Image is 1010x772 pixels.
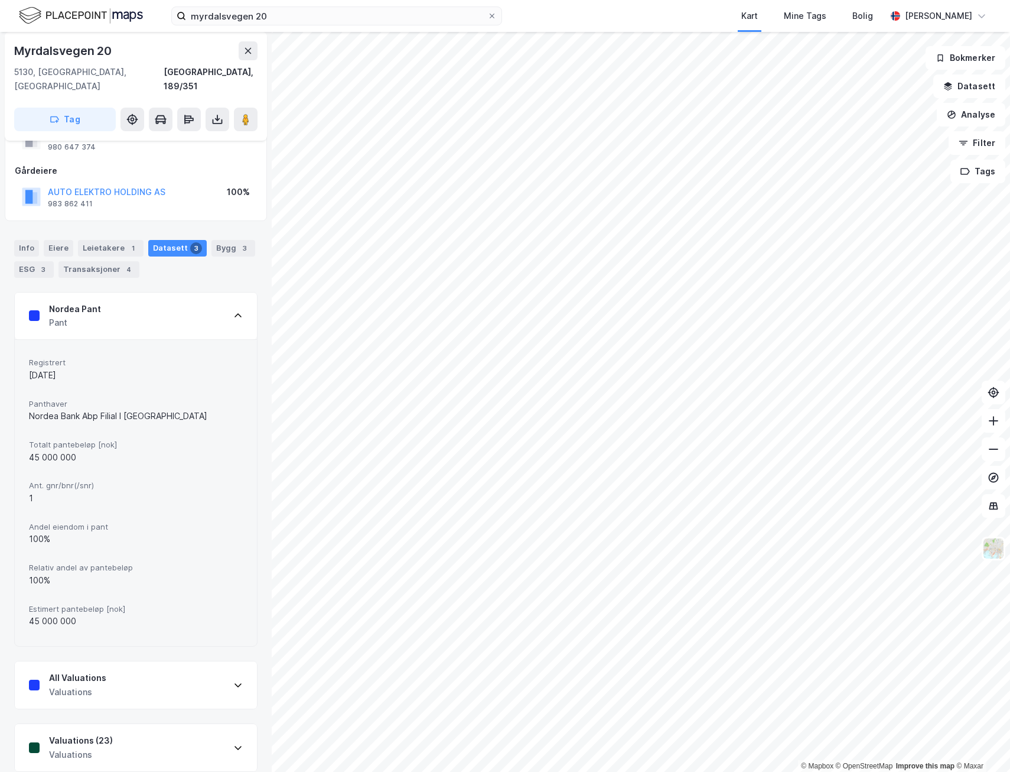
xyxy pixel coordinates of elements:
[15,164,257,178] div: Gårdeiere
[211,240,255,257] div: Bygg
[14,41,114,60] div: Myrdalsvegen 20
[48,142,96,152] div: 980 647 374
[896,762,954,770] a: Improve this map
[14,65,164,93] div: 5130, [GEOGRAPHIC_DATA], [GEOGRAPHIC_DATA]
[982,537,1005,560] img: Z
[836,762,893,770] a: OpenStreetMap
[933,74,1005,98] button: Datasett
[148,240,207,257] div: Datasett
[78,240,144,257] div: Leietakere
[29,563,243,573] span: Relativ andel av pantebeløp
[29,481,243,491] span: Ant. gnr/bnr(/snr)
[29,522,243,532] span: Andel eiendom i pant
[37,264,49,275] div: 3
[239,242,250,254] div: 3
[852,9,873,23] div: Bolig
[801,762,833,770] a: Mapbox
[29,399,243,409] span: Panthaver
[29,604,243,614] span: Estimert pantebeløp [nok]
[227,185,250,199] div: 100%
[29,614,243,628] div: 45 000 000
[29,491,243,505] div: 1
[949,131,1005,155] button: Filter
[49,748,113,762] div: Valuations
[29,358,243,368] span: Registrert
[29,440,243,450] span: Totalt pantebeløp [nok]
[29,573,243,588] div: 100%
[14,261,54,278] div: ESG
[44,240,73,257] div: Eiere
[49,671,106,685] div: All Valuations
[741,9,758,23] div: Kart
[14,108,116,131] button: Tag
[49,734,113,748] div: Valuations (23)
[29,532,243,546] div: 100%
[29,368,243,382] div: [DATE]
[58,261,139,278] div: Transaksjoner
[784,9,826,23] div: Mine Tags
[19,5,143,26] img: logo.f888ab2527a4732fd821a326f86c7f29.svg
[190,242,202,254] div: 3
[937,103,1005,126] button: Analyse
[127,242,139,254] div: 1
[14,240,39,257] div: Info
[29,450,243,465] div: 45 000 000
[48,199,93,209] div: 983 862 411
[186,7,487,25] input: Søk på adresse, matrikkel, gårdeiere, leietakere eller personer
[49,302,101,316] div: Nordea Pant
[905,9,972,23] div: [PERSON_NAME]
[49,316,101,330] div: Pant
[951,715,1010,772] iframe: Chat Widget
[950,160,1005,183] button: Tags
[123,264,135,275] div: 4
[926,46,1005,70] button: Bokmerker
[29,409,243,423] div: Nordea Bank Abp Filial I [GEOGRAPHIC_DATA]
[49,685,106,699] div: Valuations
[164,65,258,93] div: [GEOGRAPHIC_DATA], 189/351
